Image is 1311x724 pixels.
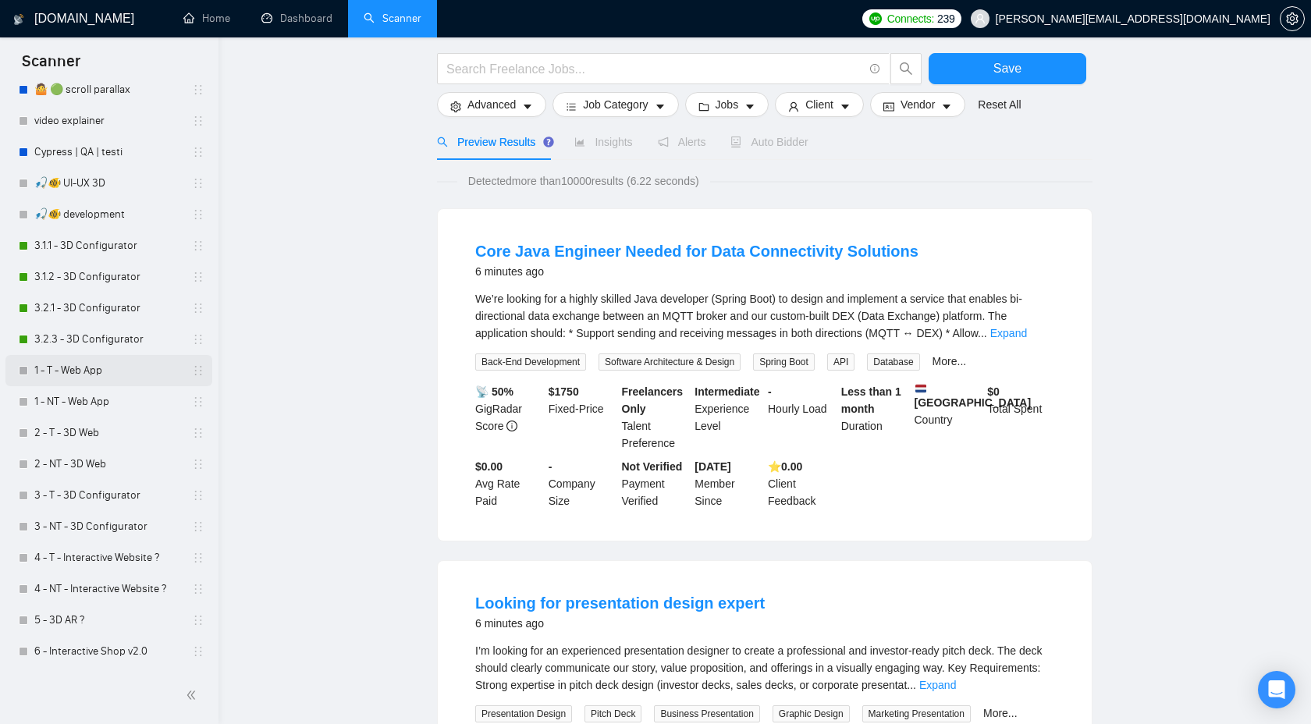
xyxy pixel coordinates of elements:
span: Insights [574,136,632,148]
a: 3 - NT - 3D Configurator [34,511,183,542]
b: - [549,460,552,473]
a: 4 - T - Interactive Website ? [34,542,183,573]
a: Core Java Engineer Needed for Data Connectivity Solutions [475,243,918,260]
b: $0.00 [475,460,503,473]
a: 3.2.3 - 3D Configurator [34,324,183,355]
span: holder [192,271,204,283]
div: Fixed-Price [545,383,619,452]
span: user [788,101,799,112]
span: holder [192,645,204,658]
span: We’re looking for a highly skilled Java developer (Spring Boot) to design and implement a service... [475,293,1022,339]
span: setting [1281,12,1304,25]
a: Looking for presentation design expert [475,594,765,612]
b: Freelancers Only [622,385,684,415]
div: Country [911,383,985,452]
span: Save [993,59,1021,78]
a: 6 - Interactive Shop v2.0 [34,636,183,667]
a: 3 - T - 3D Configurator [34,480,183,511]
span: Software Architecture & Design [599,353,741,371]
span: caret-down [744,101,755,112]
span: Auto Bidder [730,136,808,148]
div: 6 minutes ago [475,614,765,633]
input: Search Freelance Jobs... [446,59,863,79]
span: holder [192,458,204,470]
span: holder [192,208,204,221]
span: I’m looking for an experienced presentation designer to create a professional and investor-ready ... [475,644,1043,691]
a: 5 - 3D AR ? [34,605,183,636]
span: Scanner [9,50,93,83]
span: Database [867,353,919,371]
b: Intermediate [695,385,759,398]
div: Company Size [545,458,619,509]
a: 🤷 🟢 scroll parallax [34,74,183,105]
a: Expand [919,679,956,691]
span: Marketing Presentation [862,705,971,722]
button: settingAdvancedcaret-down [437,92,546,117]
a: video explainer [34,105,183,137]
a: More... [983,707,1018,719]
span: Alerts [658,136,706,148]
span: Graphic Design [773,705,850,722]
div: Tooltip anchor [542,135,556,149]
span: holder [192,427,204,439]
span: search [891,62,921,76]
a: dashboardDashboard [261,12,332,25]
div: Experience Level [691,383,765,452]
a: 4 - NT - Interactive Website ? [34,573,183,605]
img: upwork-logo.png [869,12,882,25]
span: holder [192,333,204,346]
span: setting [450,101,461,112]
span: Back-End Development [475,353,586,371]
a: 1 - NT - Web App [34,386,183,417]
button: barsJob Categorycaret-down [552,92,678,117]
span: area-chart [574,137,585,147]
span: robot [730,137,741,147]
span: holder [192,83,204,96]
span: Advanced [467,96,516,113]
button: idcardVendorcaret-down [870,92,965,117]
b: [GEOGRAPHIC_DATA] [915,383,1032,409]
div: Talent Preference [619,383,692,452]
b: $ 1750 [549,385,579,398]
span: holder [192,552,204,564]
span: Pitch Deck [584,705,641,722]
div: GigRadar Score [472,383,545,452]
b: 📡 50% [475,385,513,398]
div: Total Spent [984,383,1057,452]
button: folderJobscaret-down [685,92,769,117]
span: caret-down [941,101,952,112]
span: holder [192,146,204,158]
div: Open Intercom Messenger [1258,671,1295,708]
div: Payment Verified [619,458,692,509]
b: - [768,385,772,398]
div: We’re looking for a highly skilled Java developer (Spring Boot) to design and implement a service... [475,290,1054,342]
span: holder [192,520,204,533]
a: 🎣🐠 development [34,199,183,230]
span: 239 [937,10,954,27]
span: ... [907,679,916,691]
span: search [437,137,448,147]
div: I’m looking for an experienced presentation designer to create a professional and investor-ready ... [475,642,1054,694]
span: Spring Boot [753,353,815,371]
a: setting [1280,12,1305,25]
span: info-circle [870,64,880,74]
span: API [827,353,854,371]
span: idcard [883,101,894,112]
img: 🇳🇱 [915,383,926,394]
button: Save [929,53,1086,84]
span: holder [192,115,204,127]
span: bars [566,101,577,112]
span: holder [192,177,204,190]
span: holder [192,583,204,595]
span: ... [978,327,987,339]
div: Avg Rate Paid [472,458,545,509]
div: Member Since [691,458,765,509]
a: 2 - T - 3D Web [34,417,183,449]
a: Expand [990,327,1027,339]
b: Less than 1 month [841,385,901,415]
a: 1 - T - Web App [34,355,183,386]
span: caret-down [655,101,666,112]
span: Preview Results [437,136,549,148]
span: Presentation Design [475,705,572,722]
button: userClientcaret-down [775,92,864,117]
